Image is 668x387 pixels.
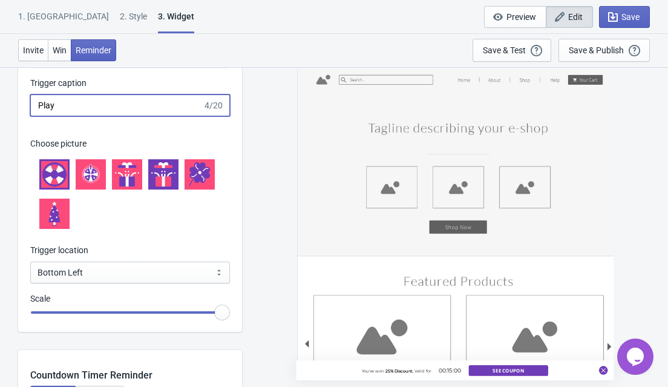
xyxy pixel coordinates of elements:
[18,39,48,61] button: Invite
[621,12,640,22] span: Save
[599,6,650,28] button: Save
[120,10,147,31] div: 2 . Style
[413,368,431,374] span: , Valid for
[30,137,230,150] p: Choose picture
[71,39,116,61] button: Reminder
[23,45,44,55] span: Invite
[158,10,194,33] div: 3. Widget
[469,365,548,376] button: See Coupon
[431,366,468,375] div: 00:15:00
[558,39,650,62] button: Save & Publish
[546,6,593,28] button: Edit
[473,39,551,62] button: Save & Test
[506,12,536,22] span: Preview
[76,45,111,55] span: Reminder
[483,45,526,55] div: Save & Test
[569,45,624,55] div: Save & Publish
[617,339,656,375] iframe: chat widget
[385,368,413,374] span: 25% Discount
[48,39,71,61] button: Win
[30,244,88,256] label: Trigger location
[30,77,87,89] label: Trigger caption
[18,10,109,31] div: 1. [GEOGRAPHIC_DATA]
[18,350,242,383] div: Countdown Timer Reminder
[484,6,546,28] button: Preview
[568,12,583,22] span: Edit
[362,368,384,374] span: You've won
[53,45,67,55] span: Win
[30,293,230,305] p: Scale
